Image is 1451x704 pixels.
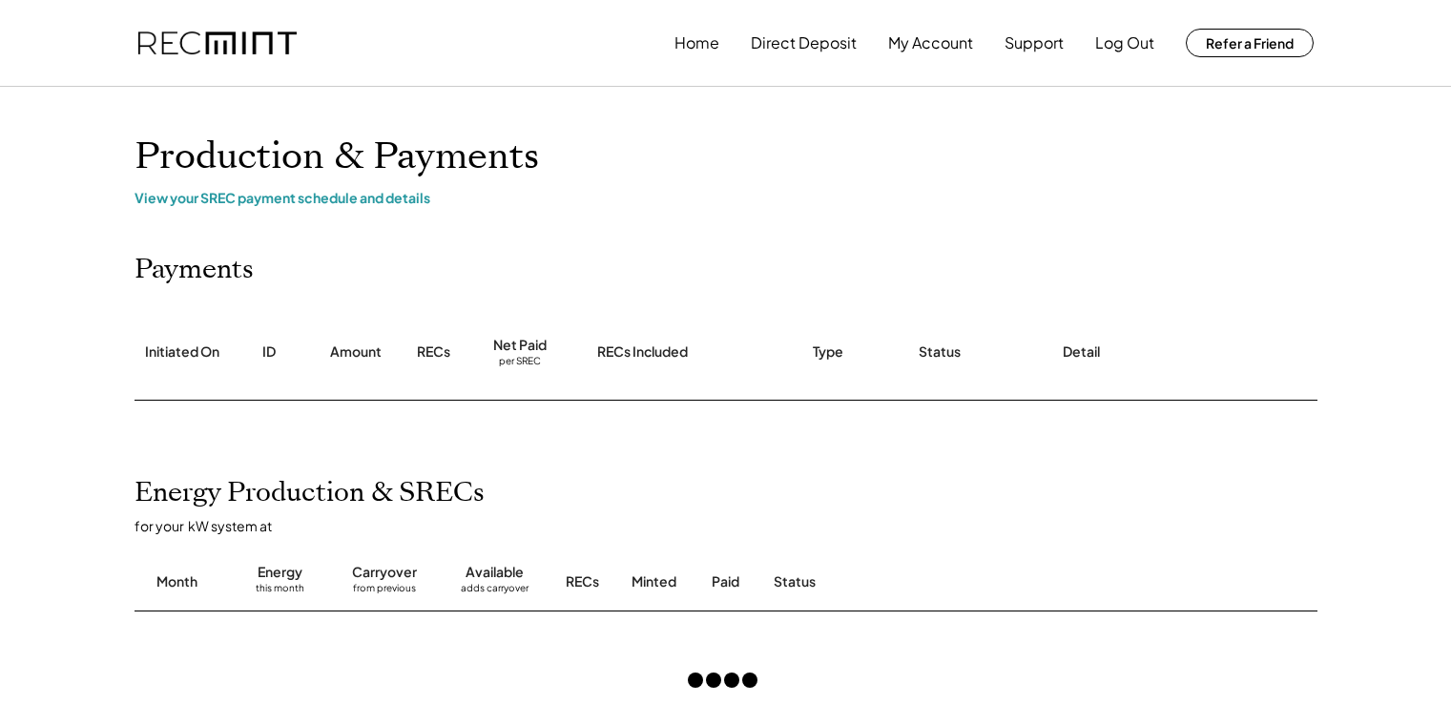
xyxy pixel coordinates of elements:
div: Status [919,342,961,362]
div: Initiated On [145,342,219,362]
div: Detail [1063,342,1100,362]
div: Energy [258,563,302,582]
button: My Account [888,24,973,62]
h2: Energy Production & SRECs [135,477,485,509]
div: Net Paid [493,336,547,355]
h2: Payments [135,254,254,286]
button: Direct Deposit [751,24,857,62]
div: from previous [353,582,416,601]
div: adds carryover [461,582,529,601]
button: Log Out [1095,24,1154,62]
div: Amount [330,342,382,362]
div: Available [466,563,524,582]
img: recmint-logotype%403x.png [138,31,297,55]
div: RECs Included [597,342,688,362]
div: Type [813,342,843,362]
div: Minted [632,572,676,591]
button: Home [674,24,719,62]
div: ID [262,342,276,362]
div: Carryover [352,563,417,582]
div: Status [774,572,1098,591]
button: Refer a Friend [1186,29,1314,57]
div: View your SREC payment schedule and details [135,189,1317,206]
div: Paid [712,572,739,591]
button: Support [1005,24,1064,62]
div: for your kW system at [135,517,1337,534]
h1: Production & Payments [135,135,1317,179]
div: Month [156,572,197,591]
div: per SREC [499,355,541,369]
div: RECs [566,572,599,591]
div: this month [256,582,304,601]
div: RECs [417,342,450,362]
